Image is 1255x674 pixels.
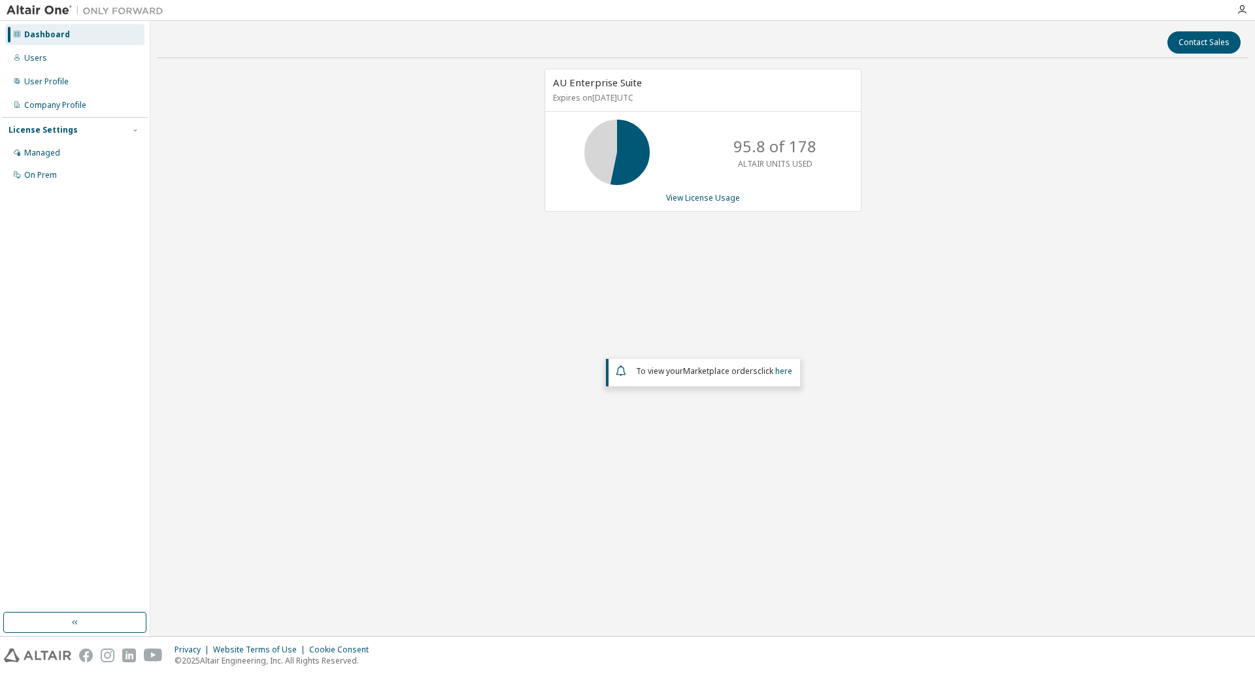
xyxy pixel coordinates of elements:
[775,365,792,377] a: here
[8,125,78,135] div: License Settings
[175,655,376,666] p: © 2025 Altair Engineering, Inc. All Rights Reserved.
[553,76,642,89] span: AU Enterprise Suite
[144,649,163,662] img: youtube.svg
[553,92,850,103] p: Expires on [DATE] UTC
[636,365,792,377] span: To view your click
[666,192,740,203] a: View License Usage
[24,100,86,110] div: Company Profile
[79,649,93,662] img: facebook.svg
[733,135,816,158] p: 95.8 of 178
[24,53,47,63] div: Users
[24,76,69,87] div: User Profile
[122,649,136,662] img: linkedin.svg
[7,4,170,17] img: Altair One
[1167,31,1241,54] button: Contact Sales
[309,645,376,655] div: Cookie Consent
[683,365,758,377] em: Marketplace orders
[738,158,812,169] p: ALTAIR UNITS USED
[101,649,114,662] img: instagram.svg
[213,645,309,655] div: Website Terms of Use
[24,170,57,180] div: On Prem
[24,148,60,158] div: Managed
[24,29,70,40] div: Dashboard
[175,645,213,655] div: Privacy
[4,649,71,662] img: altair_logo.svg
